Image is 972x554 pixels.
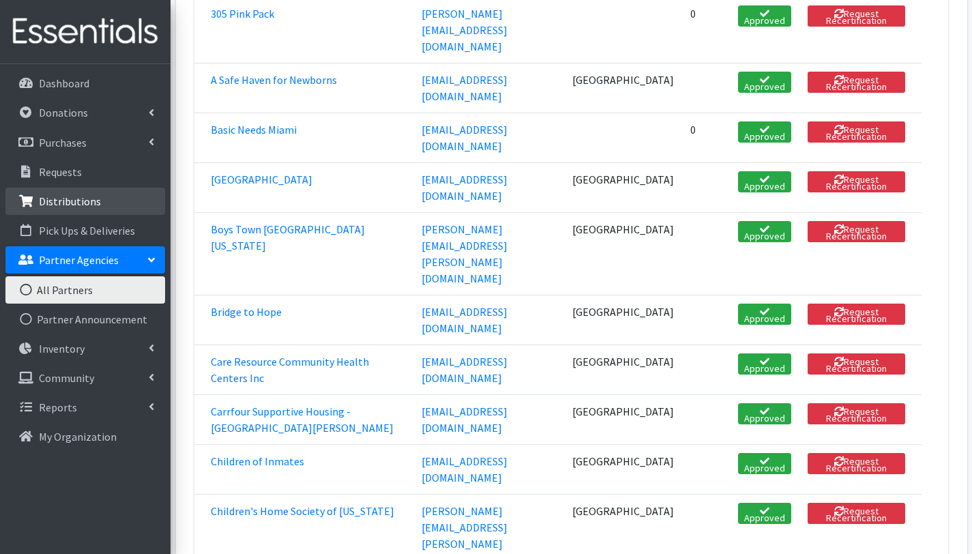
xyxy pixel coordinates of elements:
td: [GEOGRAPHIC_DATA] [564,295,682,345]
td: [GEOGRAPHIC_DATA] [564,63,682,113]
a: [EMAIL_ADDRESS][DOMAIN_NAME] [422,305,507,335]
a: Basic Needs Miami [211,123,297,136]
button: Request Recertification [808,453,905,474]
a: [GEOGRAPHIC_DATA] [211,173,312,186]
a: [EMAIL_ADDRESS][DOMAIN_NAME] [422,123,507,153]
td: [GEOGRAPHIC_DATA] [564,394,682,444]
a: Requests [5,158,165,186]
a: [EMAIL_ADDRESS][DOMAIN_NAME] [422,355,507,385]
a: A Safe Haven for Newborns [211,73,337,87]
p: Reports [39,400,77,414]
p: Donations [39,106,88,119]
a: [EMAIL_ADDRESS][DOMAIN_NAME] [422,173,507,203]
a: Boys Town [GEOGRAPHIC_DATA][US_STATE] [211,222,365,252]
p: Requests [39,165,82,179]
a: Approved [738,221,791,242]
p: Community [39,371,94,385]
button: Request Recertification [808,353,905,375]
a: Children of Inmates [211,454,304,468]
a: Approved [738,453,791,474]
a: [PERSON_NAME][EMAIL_ADDRESS][PERSON_NAME][DOMAIN_NAME] [422,222,507,285]
td: 0 [682,113,730,162]
a: Approved [738,121,791,143]
p: Purchases [39,136,87,149]
a: [PERSON_NAME][EMAIL_ADDRESS][DOMAIN_NAME] [422,7,507,53]
a: Approved [738,403,791,424]
button: Request Recertification [808,503,905,524]
a: [EMAIL_ADDRESS][DOMAIN_NAME] [422,405,507,435]
a: Partner Agencies [5,246,165,274]
a: 305 Pink Pack [211,7,274,20]
a: Pick Ups & Deliveries [5,217,165,244]
p: Inventory [39,342,85,355]
td: [GEOGRAPHIC_DATA] [564,444,682,494]
button: Request Recertification [808,171,905,192]
p: My Organization [39,430,117,443]
a: Approved [738,171,791,192]
td: [GEOGRAPHIC_DATA] [564,345,682,394]
a: Reports [5,394,165,421]
p: Pick Ups & Deliveries [39,224,135,237]
a: All Partners [5,276,165,304]
a: Distributions [5,188,165,215]
a: Inventory [5,335,165,362]
button: Request Recertification [808,221,905,242]
a: Approved [738,353,791,375]
a: [EMAIL_ADDRESS][DOMAIN_NAME] [422,73,507,103]
button: Request Recertification [808,304,905,325]
a: Care Resource Community Health Centers Inc [211,355,369,385]
a: My Organization [5,423,165,450]
img: HumanEssentials [5,9,165,55]
a: [EMAIL_ADDRESS][DOMAIN_NAME] [422,454,507,484]
a: Approved [738,503,791,524]
p: Distributions [39,194,101,208]
a: Carrfour Supportive Housing - [GEOGRAPHIC_DATA][PERSON_NAME] [211,405,394,435]
td: [GEOGRAPHIC_DATA] [564,212,682,295]
p: Partner Agencies [39,253,119,267]
a: Purchases [5,129,165,156]
button: Request Recertification [808,403,905,424]
p: Dashboard [39,76,89,90]
a: Children's Home Society of [US_STATE] [211,504,394,518]
button: Request Recertification [808,121,905,143]
a: Partner Announcement [5,306,165,333]
a: Community [5,364,165,392]
button: Request Recertification [808,5,905,27]
a: Bridge to Hope [211,305,282,319]
a: Approved [738,72,791,93]
a: Approved [738,304,791,325]
td: [GEOGRAPHIC_DATA] [564,162,682,212]
a: Donations [5,99,165,126]
a: Dashboard [5,70,165,97]
a: Approved [738,5,791,27]
button: Request Recertification [808,72,905,93]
